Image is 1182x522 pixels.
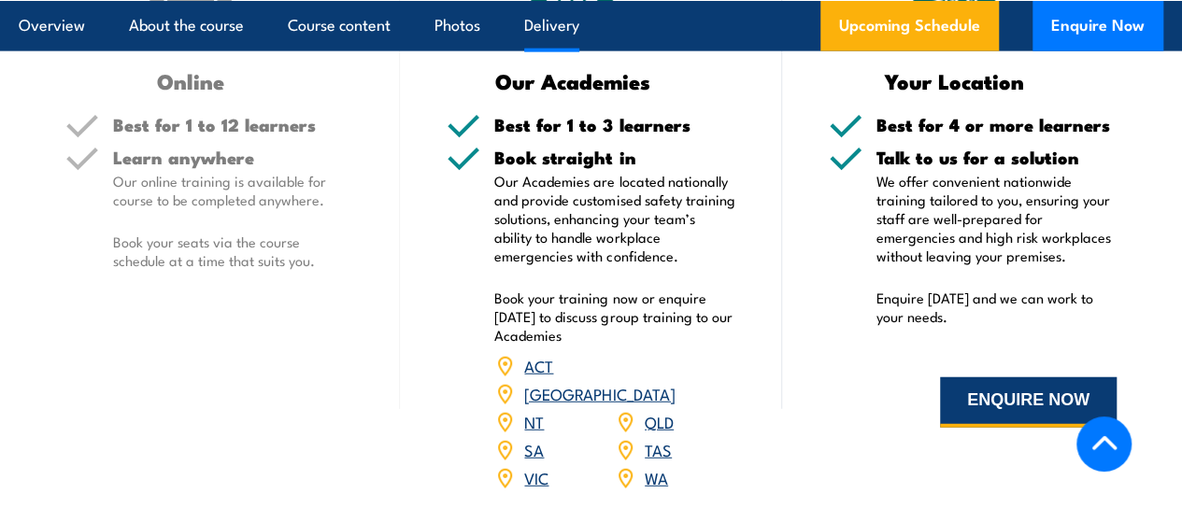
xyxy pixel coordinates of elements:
h5: Best for 4 or more learners [876,116,1117,134]
a: TAS [645,438,672,460]
h5: Book straight in [494,148,734,166]
a: NT [524,410,544,432]
p: Our Academies are located nationally and provide customised safety training solutions, enhancing ... [494,172,734,265]
h3: Our Academies [447,70,697,92]
button: ENQUIRE NOW [940,377,1117,428]
p: Book your seats via the course schedule at a time that suits you. [113,233,353,270]
p: We offer convenient nationwide training tailored to you, ensuring your staff are well-prepared fo... [876,172,1117,265]
a: WA [645,466,668,488]
a: ACT [524,354,553,376]
p: Our online training is available for course to be completed anywhere. [113,172,353,209]
a: QLD [645,410,674,432]
h3: Your Location [829,70,1079,92]
a: VIC [524,466,548,488]
h5: Best for 1 to 12 learners [113,116,353,134]
a: SA [524,438,544,460]
h3: Online [65,70,316,92]
h5: Best for 1 to 3 learners [494,116,734,134]
h5: Talk to us for a solution [876,148,1117,166]
p: Book your training now or enquire [DATE] to discuss group training to our Academies [494,289,734,345]
h5: Learn anywhere [113,148,353,166]
p: Enquire [DATE] and we can work to your needs. [876,289,1117,326]
a: [GEOGRAPHIC_DATA] [524,382,675,404]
